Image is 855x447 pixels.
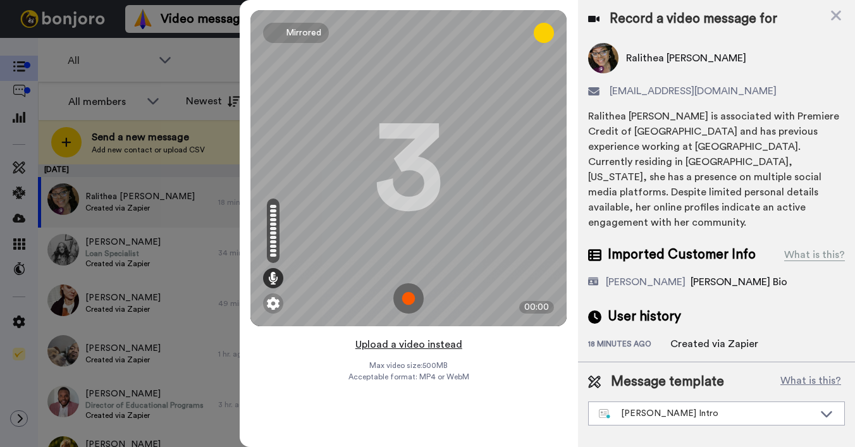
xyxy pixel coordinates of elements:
span: Imported Customer Info [608,245,756,264]
div: [PERSON_NAME] Intro [599,407,814,420]
div: [PERSON_NAME] [606,274,686,290]
span: Max video size: 500 MB [369,360,448,370]
div: 3 [374,121,443,216]
img: ic_gear.svg [267,297,280,310]
span: User history [608,307,681,326]
div: 18 minutes ago [588,339,670,352]
span: Acceptable format: MP4 or WebM [348,372,469,382]
button: Upload a video instead [352,336,466,353]
div: What is this? [784,247,845,262]
span: [PERSON_NAME] Bio [691,277,787,287]
img: nextgen-template.svg [599,409,611,419]
span: Message template [611,372,724,391]
button: What is this? [777,372,845,391]
img: ic_record_start.svg [393,283,424,314]
div: Ralithea [PERSON_NAME] is associated with Premiere Credit of [GEOGRAPHIC_DATA] and has previous e... [588,109,845,230]
div: 00:00 [519,301,554,314]
span: [EMAIL_ADDRESS][DOMAIN_NAME] [610,83,777,99]
div: Created via Zapier [670,336,758,352]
